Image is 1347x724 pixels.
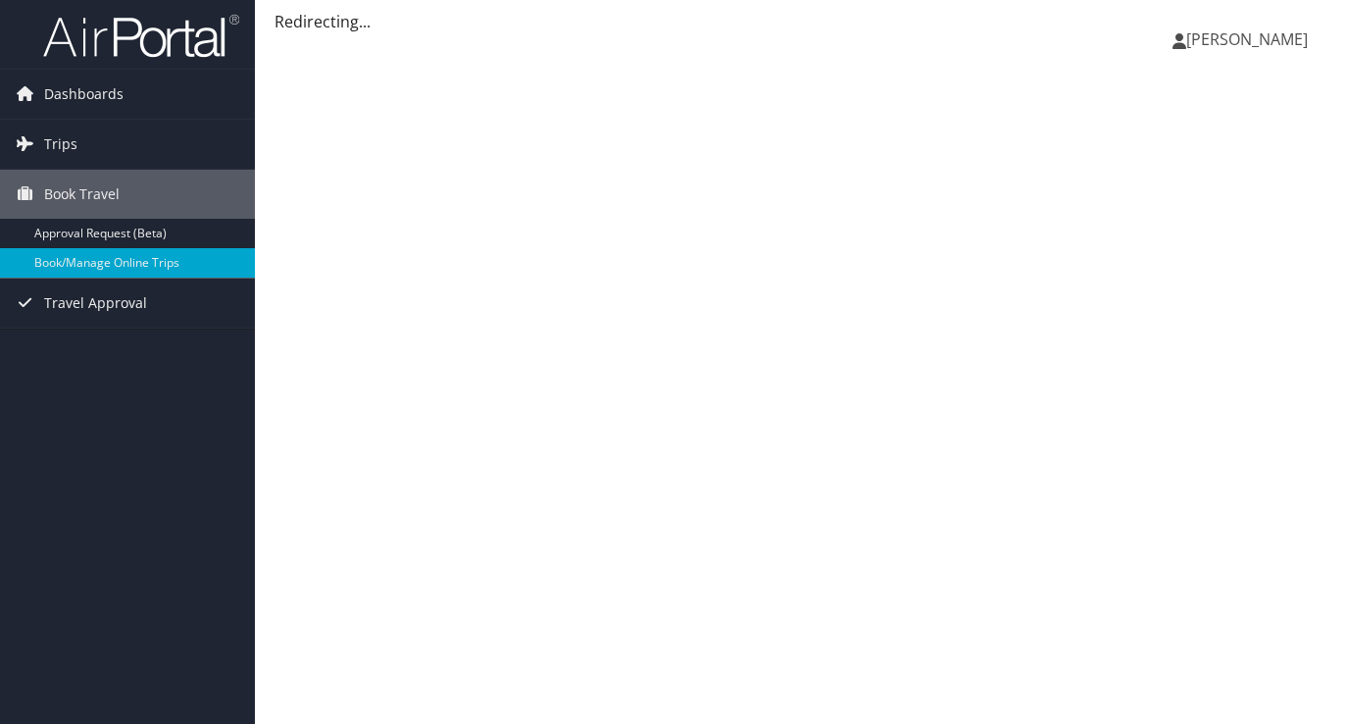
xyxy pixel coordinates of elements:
[44,170,120,219] span: Book Travel
[43,13,239,59] img: airportal-logo.png
[44,279,147,328] span: Travel Approval
[44,120,77,169] span: Trips
[1186,28,1308,50] span: [PERSON_NAME]
[274,10,1327,33] div: Redirecting...
[44,70,124,119] span: Dashboards
[1172,10,1327,69] a: [PERSON_NAME]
